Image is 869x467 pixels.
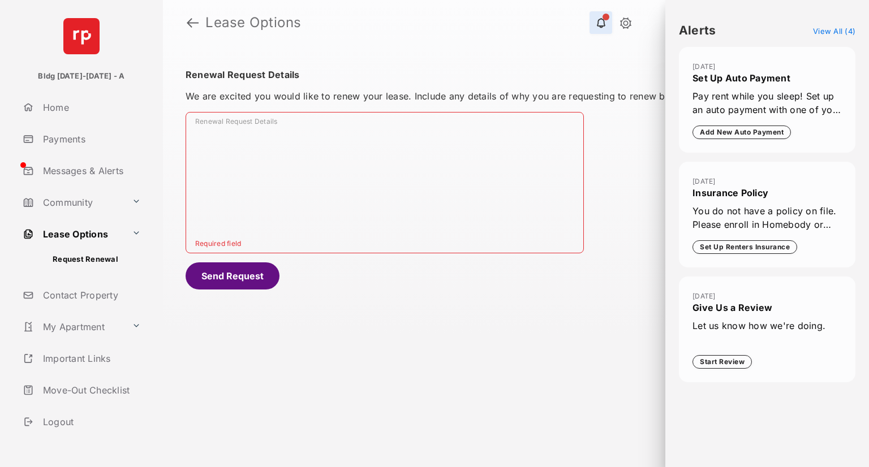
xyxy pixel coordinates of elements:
p: We are excited you would like to renew your lease. Include any details of why you are requesting ... [186,89,846,103]
p: Bldg [DATE]-[DATE] - A [38,71,124,82]
a: Community [18,189,127,216]
a: Messages & Alerts [18,157,163,184]
span: Set Up Auto Payment [692,71,790,85]
span: Let us know how we're doing. [692,319,842,346]
h4: Alerts [679,23,716,37]
div: Lease Options [18,248,163,277]
a: Logout [18,408,163,435]
button: Send Request [186,262,279,289]
a: View All (4) [813,27,855,36]
a: Move-Out Checklist [18,377,163,404]
span: Insurance Policy [692,186,768,200]
button: Set Up Renters Insurance [692,240,797,254]
a: Home [18,94,163,121]
time: [DATE] [692,177,716,185]
span: Pay rent while you sleep! Set up an auto payment with one of your saved payment methods [DATE]. [692,89,842,116]
span: Give Us a Review [692,301,772,314]
time: [DATE] [692,292,716,300]
img: svg+xml;base64,PHN2ZyB4bWxucz0iaHR0cDovL3d3dy53My5vcmcvMjAwMC9zdmciIHdpZHRoPSI2NCIgaGVpZ2h0PSI2NC... [63,18,100,54]
a: Contact Property [18,282,163,309]
a: Important Links [18,345,145,372]
time: [DATE] [692,62,716,71]
a: Lease Options [18,220,127,248]
a: Payments [18,126,163,153]
button: Start Review [692,355,752,369]
strong: Lease Options [205,16,302,29]
h2: Renewal Request Details [186,69,846,80]
button: Add New Auto Payment [692,126,791,139]
a: Request Renewal [21,248,163,277]
span: You do not have a policy on file. Please enroll in Homebody or enter your policy information. [692,204,842,231]
a: My Apartment [18,313,127,340]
